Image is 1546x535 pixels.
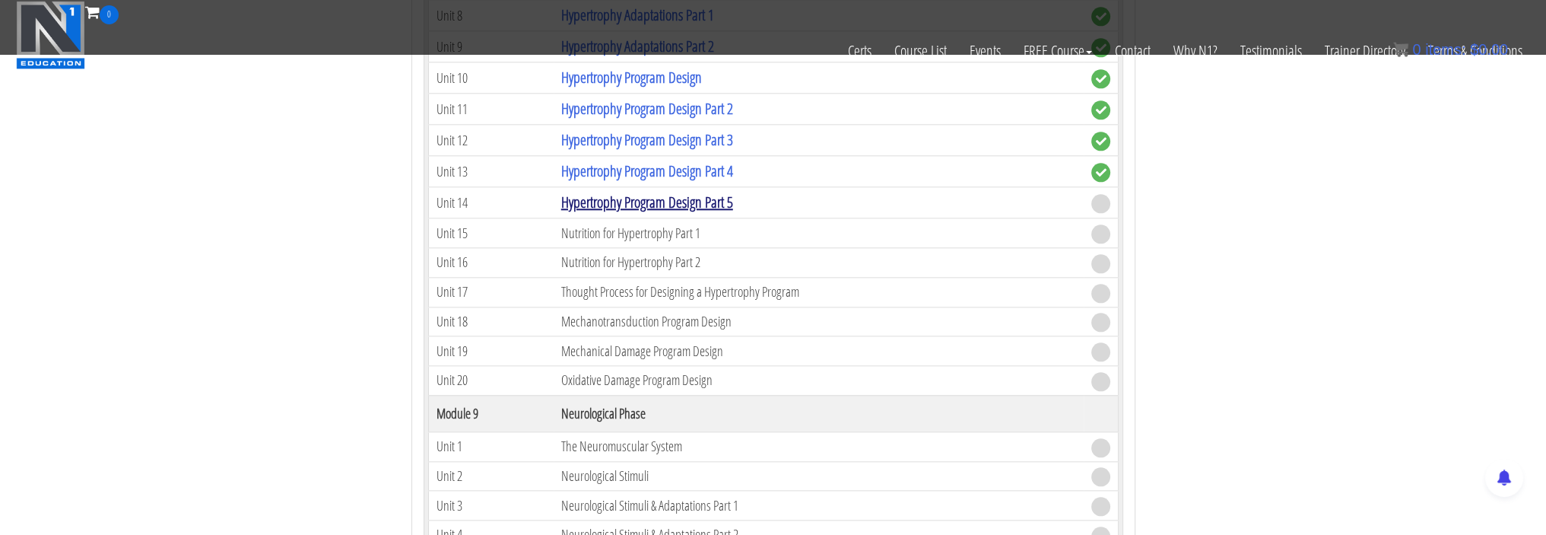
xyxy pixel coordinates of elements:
a: Hypertrophy Program Design Part 5 [561,192,733,212]
span: complete [1091,69,1110,88]
td: Oxidative Damage Program Design [554,366,1084,396]
a: Terms & Conditions [1417,24,1534,78]
a: Testimonials [1229,24,1313,78]
a: Hypertrophy Program Design Part 3 [561,129,733,150]
td: Unit 1 [428,432,554,461]
a: Trainer Directory [1313,24,1417,78]
td: Unit 20 [428,366,554,396]
td: Neurological Stimuli & Adaptations Part 1 [554,491,1084,521]
td: Unit 16 [428,248,554,278]
th: Neurological Phase [554,395,1084,432]
td: Unit 3 [428,491,554,521]
span: complete [1091,132,1110,151]
a: FREE Course [1012,24,1103,78]
td: Thought Process for Designing a Hypertrophy Program [554,277,1084,307]
td: Unit 18 [428,307,554,336]
td: Unit 12 [428,125,554,156]
td: Unit 19 [428,336,554,366]
td: Unit 2 [428,461,554,491]
a: Certs [836,24,883,78]
td: Nutrition for Hypertrophy Part 2 [554,248,1084,278]
a: Course List [883,24,958,78]
a: 0 [85,2,119,22]
td: Unit 13 [428,156,554,187]
a: 0 items: $0.00 [1393,41,1508,58]
span: complete [1091,100,1110,119]
td: Unit 17 [428,277,554,307]
td: Unit 14 [428,187,554,218]
span: $ [1470,41,1478,58]
img: n1-education [16,1,85,69]
a: Events [958,24,1012,78]
td: Unit 15 [428,218,554,248]
a: Contact [1103,24,1162,78]
span: items: [1425,41,1465,58]
td: Unit 10 [428,62,554,94]
a: Why N1? [1162,24,1229,78]
img: icon11.png [1393,42,1408,57]
td: Unit 11 [428,94,554,125]
td: Mechanical Damage Program Design [554,336,1084,366]
span: complete [1091,163,1110,182]
a: Hypertrophy Program Design Part 2 [561,98,733,119]
a: Hypertrophy Program Design Part 4 [561,161,733,181]
th: Module 9 [428,395,554,432]
td: Nutrition for Hypertrophy Part 1 [554,218,1084,248]
td: The Neuromuscular System [554,432,1084,461]
td: Mechanotransduction Program Design [554,307,1084,336]
bdi: 0.00 [1470,41,1508,58]
span: 0 [100,5,119,24]
span: 0 [1412,41,1421,58]
td: Neurological Stimuli [554,461,1084,491]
